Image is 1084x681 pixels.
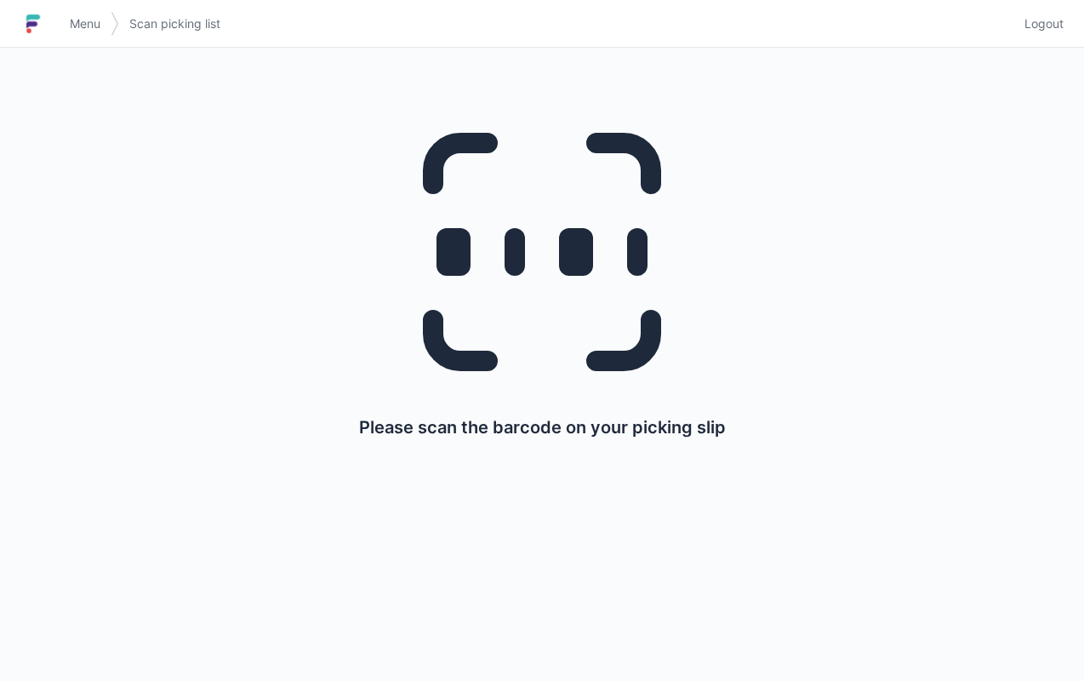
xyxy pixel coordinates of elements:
img: logo-small.jpg [20,10,46,37]
img: svg> [111,3,119,44]
a: Logout [1014,9,1064,39]
p: Please scan the barcode on your picking slip [359,415,726,439]
a: Scan picking list [119,9,231,39]
span: Scan picking list [129,15,220,32]
span: Menu [70,15,100,32]
a: Menu [60,9,111,39]
span: Logout [1024,15,1064,32]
